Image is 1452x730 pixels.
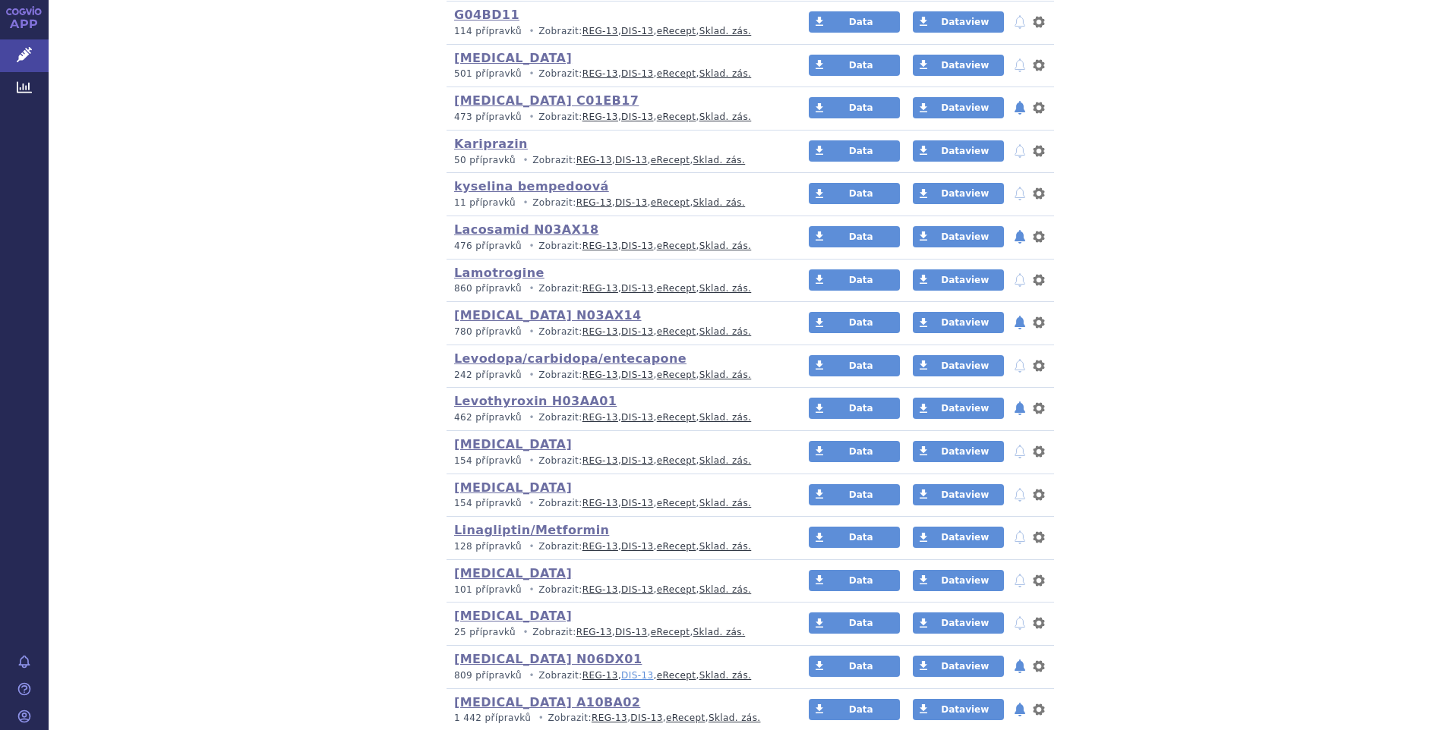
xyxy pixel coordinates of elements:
a: REG-13 [582,541,618,552]
button: nastavení [1031,56,1046,74]
p: Zobrazit: , , , [454,369,780,382]
a: Lacosamid N03AX18 [454,222,598,237]
a: Sklad. zás. [699,241,752,251]
a: Dataview [913,97,1004,118]
i: • [525,411,538,424]
a: Sklad. zás. [693,155,746,165]
a: REG-13 [582,326,618,337]
span: Dataview [941,317,989,328]
span: Data [849,317,873,328]
a: REG-13 [582,283,618,294]
a: REG-13 [592,713,627,723]
button: nastavení [1031,142,1046,160]
p: Zobrazit: , , , [454,240,780,253]
a: Data [809,55,900,76]
button: nastavení [1031,442,1046,461]
a: REG-13 [582,412,618,423]
a: DIS-13 [615,627,647,637]
span: Dataview [941,60,989,71]
a: eRecept [657,68,696,79]
span: Data [849,188,873,199]
a: Sklad. zás. [699,455,752,466]
button: notifikace [1012,56,1027,74]
a: Data [809,355,900,376]
button: notifikace [1012,271,1027,289]
i: • [525,455,538,467]
a: REG-13 [582,26,618,36]
a: Dataview [913,312,1004,333]
i: • [525,497,538,510]
a: DIS-13 [621,455,653,466]
a: Data [809,484,900,505]
span: Data [849,102,873,113]
a: eRecept [651,197,690,208]
a: Sklad. zás. [699,370,752,380]
a: REG-13 [582,112,618,122]
a: Sklad. zás. [699,112,752,122]
button: notifikace [1012,13,1027,31]
span: Dataview [941,188,989,199]
button: notifikace [1012,571,1027,590]
i: • [519,197,532,209]
a: eRecept [657,412,696,423]
span: Dataview [941,360,989,371]
span: 462 přípravků [454,412,522,423]
span: Dataview [941,575,989,586]
a: [MEDICAL_DATA] [454,480,572,495]
a: Levothyroxin H03AA01 [454,394,617,408]
span: Data [849,231,873,242]
a: Lamotrogine [454,266,544,280]
a: [MEDICAL_DATA] [454,51,572,65]
p: Zobrazit: , , , [454,411,780,424]
a: Sklad. zás. [699,283,752,294]
a: DIS-13 [621,283,653,294]
span: 476 přípravků [454,241,522,251]
a: Data [809,527,900,548]
a: REG-13 [576,627,612,637]
a: Linagliptin/Metformin [454,523,609,537]
i: • [519,154,532,167]
button: notifikace [1012,700,1027,719]
span: 473 přípravků [454,112,522,122]
a: REG-13 [582,498,618,508]
a: Dataview [913,699,1004,720]
span: Data [849,403,873,414]
span: Dataview [941,403,989,414]
button: notifikace [1012,142,1027,160]
span: Data [849,60,873,71]
span: Data [849,704,873,715]
i: • [525,240,538,253]
p: Zobrazit: , , , [454,455,780,467]
button: nastavení [1031,184,1046,203]
button: nastavení [1031,399,1046,417]
span: Data [849,532,873,543]
button: notifikace [1012,357,1027,375]
p: Zobrazit: , , , [454,584,780,596]
span: Dataview [941,704,989,715]
a: Kariprazin [454,137,528,151]
span: Data [849,618,873,628]
a: DIS-13 [621,26,653,36]
span: 154 přípravků [454,498,522,508]
p: Zobrazit: , , , [454,540,780,553]
a: Sklad. zás. [699,541,752,552]
span: Dataview [941,102,989,113]
a: [MEDICAL_DATA] [454,609,572,623]
span: 780 přípravků [454,326,522,337]
a: Data [809,612,900,634]
button: nastavení [1031,228,1046,246]
a: Dataview [913,441,1004,462]
a: DIS-13 [630,713,662,723]
a: Data [809,312,900,333]
a: eRecept [657,241,696,251]
a: Data [809,226,900,247]
p: Zobrazit: , , , [454,111,780,124]
a: eRecept [657,26,696,36]
a: Dataview [913,55,1004,76]
button: notifikace [1012,228,1027,246]
button: nastavení [1031,614,1046,632]
a: REG-13 [582,455,618,466]
button: notifikace [1012,442,1027,461]
a: Dataview [913,527,1004,548]
button: nastavení [1031,657,1046,675]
